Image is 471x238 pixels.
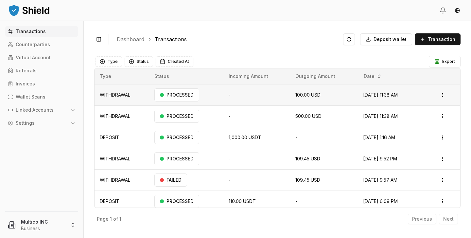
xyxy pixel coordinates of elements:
[290,68,358,84] th: Outgoing Amount
[429,56,461,67] button: Export
[21,225,65,232] p: Business
[295,92,321,98] span: 100.00 USD
[113,217,118,221] p: of
[156,56,193,67] button: Created At
[5,105,78,115] button: Linked Accounts
[363,113,398,119] span: [DATE] 11:38 AM
[16,82,35,86] p: Invoices
[119,217,121,221] p: 1
[5,52,78,63] a: Virtual Account
[229,113,231,119] span: -
[229,156,231,161] span: -
[229,177,231,183] span: -
[5,26,78,37] a: Transactions
[95,191,149,212] td: DEPOSIT
[16,55,51,60] p: Virtual Account
[155,35,187,43] a: Transactions
[154,110,199,123] div: PROCESSED
[95,148,149,169] td: WITHDRAWAL
[16,108,54,112] p: Linked Accounts
[16,29,46,34] p: Transactions
[295,156,320,161] span: 109.45 USD
[374,36,407,43] span: Deposit wallet
[154,88,199,101] div: PROCESSED
[96,56,122,67] button: Type
[16,42,50,47] p: Counterparties
[295,177,320,183] span: 109.45 USD
[154,131,199,144] div: PROCESSED
[95,127,149,148] td: DEPOSIT
[110,217,112,221] p: 1
[229,92,231,98] span: -
[5,65,78,76] a: Referrals
[16,95,45,99] p: Wallet Scans
[5,92,78,102] a: Wallet Scans
[5,79,78,89] a: Invoices
[229,135,261,140] span: 1,000.00 USDT
[149,68,223,84] th: Status
[223,68,290,84] th: Incoming Amount
[360,33,412,45] button: Deposit wallet
[117,35,338,43] nav: breadcrumb
[363,156,397,161] span: [DATE] 9:52 PM
[295,198,297,204] span: -
[5,39,78,50] a: Counterparties
[363,198,398,204] span: [DATE] 6:09 PM
[168,59,189,64] span: Created At
[5,118,78,128] button: Settings
[295,135,297,140] span: -
[95,68,149,84] th: Type
[363,177,397,183] span: [DATE] 9:57 AM
[95,169,149,191] td: WITHDRAWAL
[97,217,109,221] p: Page
[117,35,144,43] a: Dashboard
[295,113,322,119] span: 500.00 USD
[3,214,81,235] button: Multico INCBusiness
[363,135,395,140] span: [DATE] 1:16 AM
[415,33,461,45] button: Transaction
[361,71,384,82] button: Date
[154,174,187,187] div: FAILED
[95,105,149,127] td: WITHDRAWAL
[16,68,37,73] p: Referrals
[125,56,153,67] button: Status
[229,198,256,204] span: 110.00 USDT
[428,36,455,43] span: Transaction
[21,218,65,225] p: Multico INC
[16,121,35,125] p: Settings
[154,195,199,208] div: PROCESSED
[154,152,199,165] div: PROCESSED
[363,92,398,98] span: [DATE] 11:38 AM
[95,84,149,105] td: WITHDRAWAL
[8,4,50,17] img: ShieldPay Logo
